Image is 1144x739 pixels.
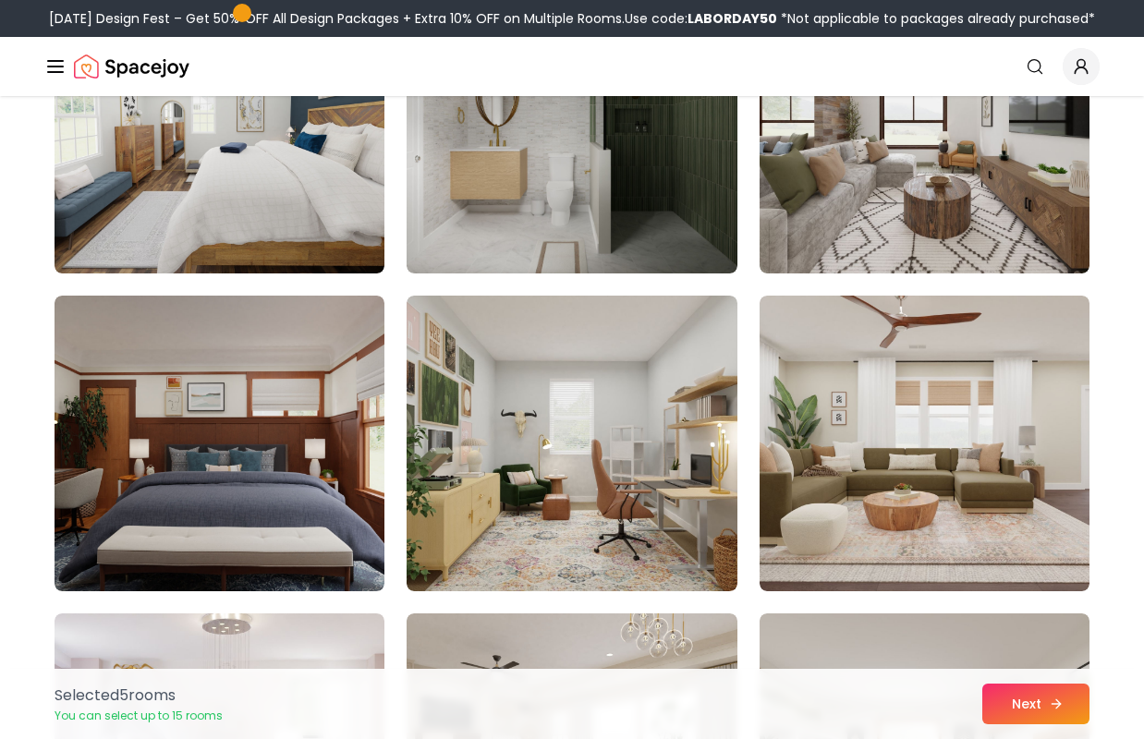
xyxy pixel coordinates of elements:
[760,296,1089,591] img: Room room-75
[982,684,1089,724] button: Next
[55,684,223,707] p: Selected 5 room s
[44,37,1100,96] nav: Global
[625,9,777,28] span: Use code:
[74,48,189,85] a: Spacejoy
[688,9,777,28] b: LABORDAY50
[49,9,1095,28] div: [DATE] Design Fest – Get 50% OFF All Design Packages + Extra 10% OFF on Multiple Rooms.
[55,709,223,723] p: You can select up to 15 rooms
[55,296,384,591] img: Room room-73
[74,48,189,85] img: Spacejoy Logo
[407,296,736,591] img: Room room-74
[777,9,1095,28] span: *Not applicable to packages already purchased*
